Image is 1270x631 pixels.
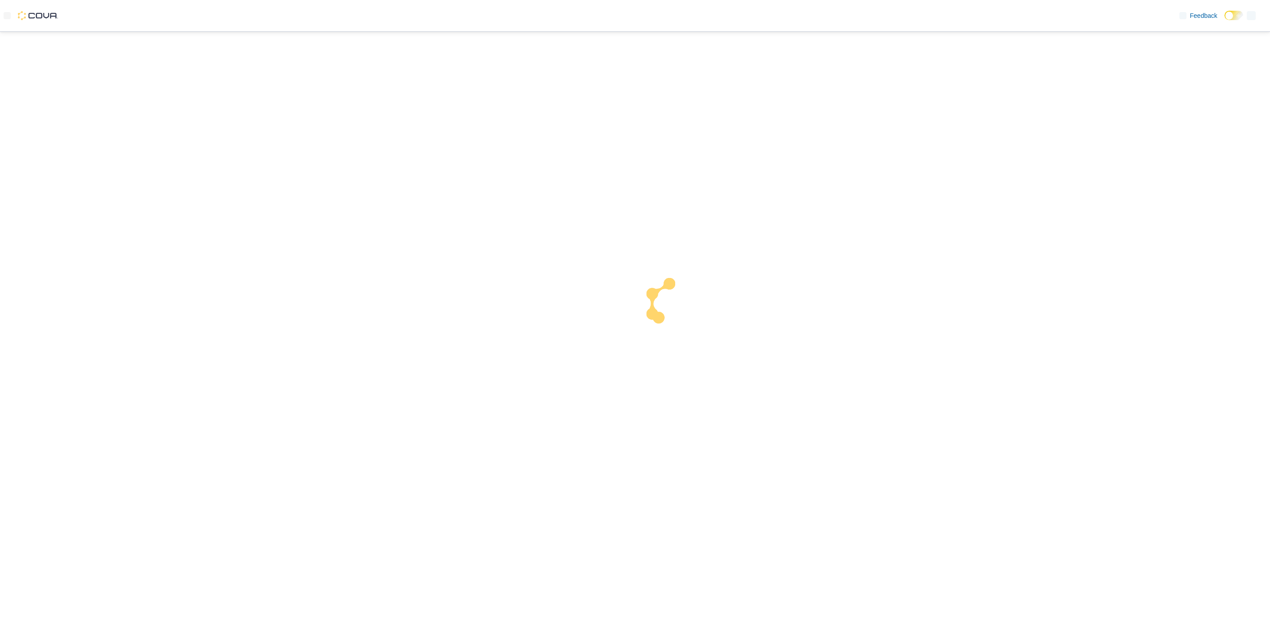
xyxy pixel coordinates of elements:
img: Cova [18,11,58,20]
a: Feedback [1176,7,1221,25]
img: cova-loader [635,271,702,338]
input: Dark Mode [1224,11,1243,20]
span: Feedback [1190,11,1217,20]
